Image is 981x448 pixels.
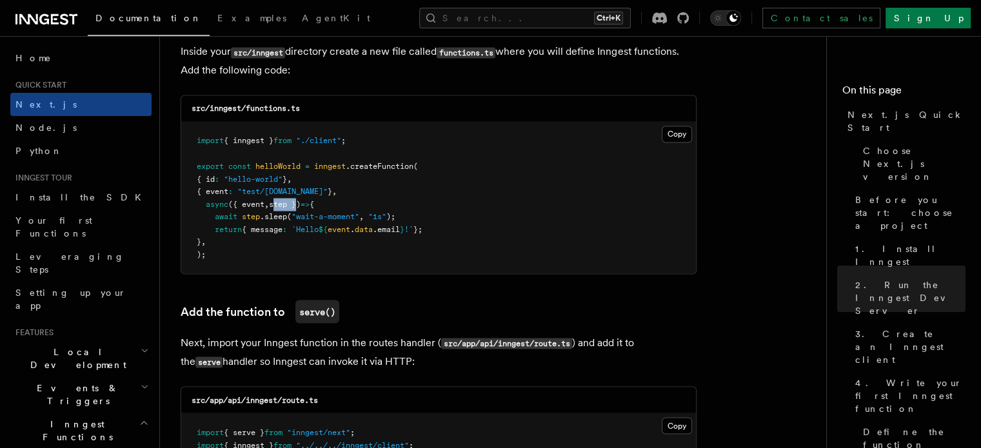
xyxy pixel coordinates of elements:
[15,287,126,311] span: Setting up your app
[305,161,310,170] span: =
[855,193,966,232] span: Before you start: choose a project
[413,224,422,233] span: };
[886,8,971,28] a: Sign Up
[242,211,260,220] span: step
[842,103,966,139] a: Next.js Quick Start
[228,161,251,170] span: const
[350,224,355,233] span: .
[710,10,741,26] button: Toggle dark mode
[850,371,966,420] a: 4. Write your first Inngest function
[181,43,697,79] p: Inside your directory create a new file called where you will define Inngest functions. Add the f...
[850,322,966,371] a: 3. Create an Inngest client
[255,161,301,170] span: helloWorld
[264,199,269,208] span: ,
[292,224,319,233] span: `Hello
[260,211,287,220] span: .sleep
[302,13,370,23] span: AgentKit
[842,83,966,103] h4: On this page
[310,199,314,208] span: {
[762,8,880,28] a: Contact sales
[850,188,966,237] a: Before you start: choose a project
[10,173,72,183] span: Inngest tour
[228,186,233,195] span: :
[319,224,328,233] span: ${
[386,211,395,220] span: );
[10,340,152,376] button: Local Development
[201,237,206,246] span: ,
[15,52,52,64] span: Home
[10,93,152,116] a: Next.js
[237,186,328,195] span: "test/[DOMAIN_NAME]"
[328,186,332,195] span: }
[662,126,692,142] button: Copy
[10,327,54,338] span: Features
[341,136,346,145] span: ;
[404,224,413,233] span: !`
[197,237,201,246] span: }
[292,211,359,220] span: "wait-a-moment"
[282,174,287,183] span: }
[10,116,152,139] a: Node.js
[215,211,237,220] span: await
[197,174,215,183] span: { id
[10,80,66,90] span: Quick start
[287,174,292,183] span: ,
[855,242,966,268] span: 1. Install Inngest
[192,104,300,113] code: src/inngest/functions.ts
[295,300,339,323] code: serve()
[419,8,631,28] button: Search...Ctrl+K
[197,249,206,258] span: );
[594,12,623,24] kbd: Ctrl+K
[10,281,152,317] a: Setting up your app
[441,338,572,349] code: src/app/api/inngest/route.ts
[855,327,966,366] span: 3. Create an Inngest client
[301,199,310,208] span: =>
[15,122,77,133] span: Node.js
[10,418,139,443] span: Inngest Functions
[197,161,224,170] span: export
[181,300,339,323] a: Add the function toserve()
[413,161,418,170] span: (
[224,427,264,436] span: { serve }
[373,224,400,233] span: .email
[181,333,697,371] p: Next, import your Inngest function in the routes handler ( ) and add it to the handler so Inngest...
[847,108,966,134] span: Next.js Quick Start
[192,395,318,404] code: src/app/api/inngest/route.ts
[296,136,341,145] span: "./client"
[15,215,92,239] span: Your first Functions
[206,199,228,208] span: async
[215,224,242,233] span: return
[346,161,413,170] span: .createFunction
[264,427,282,436] span: from
[368,211,386,220] span: "1s"
[850,273,966,322] a: 2. Run the Inngest Dev Server
[855,376,966,415] span: 4. Write your first Inngest function
[88,4,210,36] a: Documentation
[10,346,141,371] span: Local Development
[269,199,301,208] span: step })
[282,224,287,233] span: :
[10,139,152,162] a: Python
[15,146,63,156] span: Python
[217,13,286,23] span: Examples
[224,174,282,183] span: "hello-world"
[332,186,337,195] span: ,
[850,237,966,273] a: 1. Install Inngest
[197,427,224,436] span: import
[359,211,364,220] span: ,
[95,13,202,23] span: Documentation
[10,186,152,209] a: Install the SDK
[10,245,152,281] a: Leveraging Steps
[400,224,404,233] span: }
[863,144,966,183] span: Choose Next.js version
[210,4,294,35] a: Examples
[662,417,692,434] button: Copy
[242,224,282,233] span: { message
[314,161,346,170] span: inngest
[273,136,292,145] span: from
[350,427,355,436] span: ;
[197,186,228,195] span: { event
[231,47,285,58] code: src/inngest
[10,46,152,70] a: Home
[294,4,378,35] a: AgentKit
